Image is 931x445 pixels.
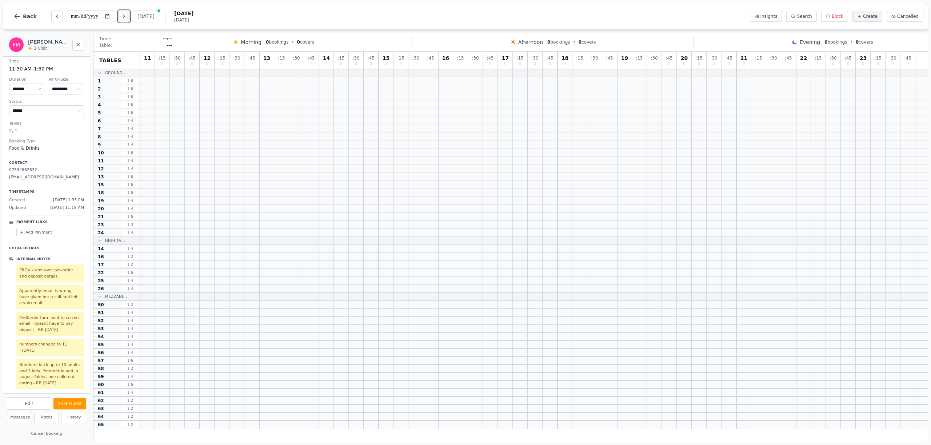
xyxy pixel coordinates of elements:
span: : 30 [352,56,359,60]
span: 0 [623,62,626,66]
p: Internal Notes [16,257,51,262]
span: 1 - 6 [121,94,139,100]
span: Updated [9,205,26,211]
span: : 45 [785,56,792,60]
span: 1 - 6 [121,174,139,179]
span: : 45 [188,56,195,60]
p: Apparently email is wrong - have given her a call and left a voicemail. [19,288,81,306]
p: Payment Links [16,220,48,225]
span: 0 [824,40,827,45]
span: 60 [98,382,104,388]
span: 16 [98,254,104,260]
p: Numbers back up to 10 adults and 3 kids. Preorder in and in august folder, one child not eating -... [19,362,81,386]
span: 0 [429,62,432,66]
span: 0 [698,62,700,66]
span: 1 - 4 [121,334,139,339]
span: 11 [98,158,104,164]
span: 14 [323,56,330,61]
span: 0 [802,62,804,66]
span: 0 [772,62,775,66]
span: 0 [310,62,312,66]
span: : 15 [397,56,404,60]
button: Cancel Booking [7,429,86,438]
dd: Food & Drinks [9,145,84,151]
span: 63 [98,406,104,412]
span: 0 [385,62,387,66]
span: Tables [99,57,121,64]
span: 1 - 4 [121,342,139,347]
span: 9 [98,142,101,148]
span: bookings [824,39,847,45]
button: Edit [7,397,51,410]
span: 61 [98,390,104,396]
span: 1 [98,78,101,84]
button: Previous day [51,11,63,22]
span: : 30 [293,56,300,60]
span: : 45 [606,56,613,60]
span: 0 [668,62,670,66]
span: 0 [295,62,297,66]
span: : 45 [248,56,255,60]
span: : 30 [412,56,419,60]
span: : 15 [695,56,702,60]
span: 1 - 2 [121,422,139,428]
span: 13 [263,56,270,61]
button: Seat Guest [53,398,86,409]
span: 20 [681,56,688,61]
span: 1 - 6 [121,86,139,92]
span: covers [579,39,596,45]
button: Messages [7,412,32,423]
span: 1 - 6 [121,102,139,108]
span: Back [23,14,37,19]
span: 0 [728,62,730,66]
button: History [61,412,86,423]
p: numbers changed to 11 - [DATE] [19,341,81,353]
span: 0 [206,62,208,66]
button: [DATE] [133,11,159,22]
button: Cancelled [887,11,923,22]
span: 17 [502,56,509,61]
span: 1 - 4 [121,118,139,124]
span: 56 [98,350,104,356]
span: 1 - 4 [121,246,139,251]
span: 15 [383,56,389,61]
p: Extra Details [9,243,84,251]
button: Close [72,39,84,50]
span: 59 [98,374,104,380]
span: 0 [146,62,148,66]
span: 0 [191,62,193,66]
span: 1 - 2 [121,302,139,307]
span: : 45 [367,56,374,60]
p: PROV - sent over pre-order and deposit details. [19,267,81,279]
span: 0 [713,62,715,66]
span: 19 [621,56,628,61]
span: 0 [534,62,536,66]
span: 1 - 4 [121,206,139,211]
span: 1 - 4 [121,374,139,379]
p: 07594862632 [9,167,84,173]
span: 25 [98,278,104,284]
span: 0 [547,40,550,45]
span: 0 [787,62,790,66]
button: Back [8,8,43,25]
dt: Time [9,58,84,65]
span: 0 [832,62,834,66]
span: : 45 [487,56,494,60]
span: 8 [98,134,101,140]
span: 1 - 6 [121,270,139,275]
button: Notes [34,412,59,423]
span: Search [797,13,812,19]
span: : 15 [278,56,285,60]
span: 53 [98,326,104,332]
span: 0 [743,62,745,66]
span: bookings [266,39,288,45]
span: Ground ... [105,70,128,76]
span: 1 - 2 [121,254,139,259]
span: covers [297,39,315,45]
span: 17 [98,262,104,268]
span: 0 [415,62,417,66]
span: 1 - 2 [121,406,139,411]
span: : 45 [844,56,851,60]
span: 0 [907,62,909,66]
span: 0 [161,62,163,66]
